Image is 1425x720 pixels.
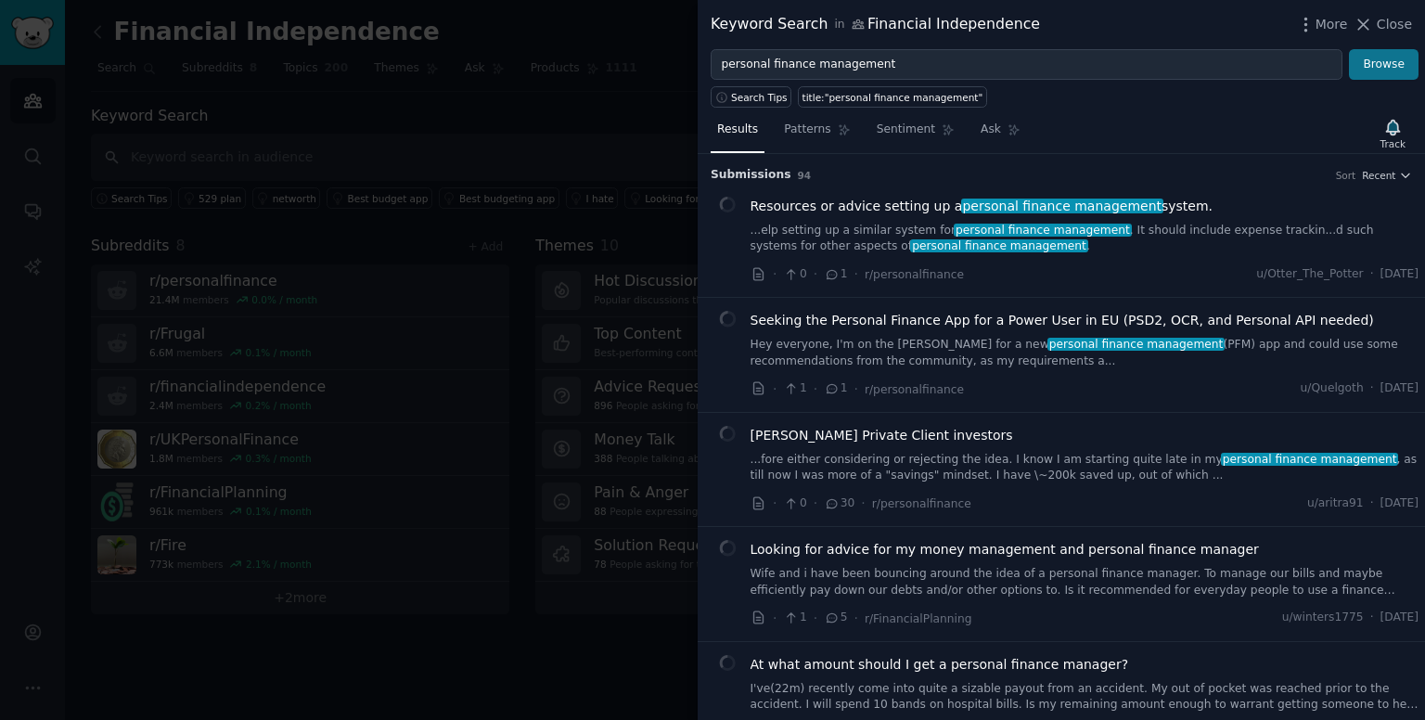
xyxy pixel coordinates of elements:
[814,494,817,513] span: ·
[854,609,858,628] span: ·
[1370,266,1374,283] span: ·
[865,612,972,625] span: r/FinancialPlanning
[814,609,817,628] span: ·
[751,337,1419,369] a: Hey everyone, I'm on the [PERSON_NAME] for a newpersonal finance management(PFM) app and could us...
[1349,49,1419,81] button: Browse
[751,681,1419,714] a: I've(22m) recently come into quite a sizable payout from an accident. My out of pocket was reache...
[751,197,1213,216] a: Resources or advice setting up apersonal finance managementsystem.
[751,426,1013,445] a: [PERSON_NAME] Private Client investors
[1362,169,1395,182] span: Recent
[824,266,847,283] span: 1
[954,224,1131,237] span: personal finance management
[783,266,806,283] span: 0
[1256,266,1363,283] span: u/Otter_The_Potter
[751,197,1213,216] span: Resources or advice setting up a system.
[802,91,983,104] div: title:"personal finance management"
[1370,610,1374,626] span: ·
[1380,380,1419,397] span: [DATE]
[783,495,806,512] span: 0
[751,311,1374,330] a: Seeking the Personal Finance App for a Power User in EU (PSD2, OCR, and Personal API needed)
[1377,15,1412,34] span: Close
[1316,15,1348,34] span: More
[1380,137,1406,150] div: Track
[783,610,806,626] span: 1
[1380,266,1419,283] span: [DATE]
[773,609,777,628] span: ·
[711,13,1040,36] div: Keyword Search Financial Independence
[751,566,1419,598] a: Wife and i have been bouncing around the idea of a personal finance manager. To manage our bills ...
[1282,610,1364,626] span: u/winters1775
[751,452,1419,484] a: ...fore either considering or rejecting the idea. I know I am starting quite late in mypersonal f...
[865,383,964,396] span: r/personalfinance
[773,264,777,284] span: ·
[824,495,854,512] span: 30
[861,494,865,513] span: ·
[751,540,1259,559] a: Looking for advice for my money management and personal finance manager
[961,199,1163,213] span: personal finance management
[731,91,788,104] span: Search Tips
[981,122,1001,138] span: Ask
[777,115,856,153] a: Patterns
[751,655,1129,675] a: At what amount should I get a personal finance manager?
[798,86,987,108] a: title:"personal finance management"
[1307,495,1364,512] span: u/aritra91
[1362,169,1412,182] button: Recent
[711,86,791,108] button: Search Tips
[877,122,935,138] span: Sentiment
[854,264,858,284] span: ·
[773,494,777,513] span: ·
[870,115,961,153] a: Sentiment
[1354,15,1412,34] button: Close
[798,170,812,181] span: 94
[1047,338,1225,351] span: personal finance management
[834,17,844,33] span: in
[1221,453,1398,466] span: personal finance management
[1370,380,1374,397] span: ·
[865,268,964,281] span: r/personalfinance
[910,239,1087,252] span: personal finance management
[872,497,971,510] span: r/personalfinance
[1296,15,1348,34] button: More
[814,264,817,284] span: ·
[1380,610,1419,626] span: [DATE]
[751,223,1419,255] a: ...elp setting up a similar system forpersonal finance management. It should include expense trac...
[773,379,777,399] span: ·
[711,49,1342,81] input: Try a keyword related to your business
[711,167,791,184] span: Submission s
[814,379,817,399] span: ·
[784,122,830,138] span: Patterns
[854,379,858,399] span: ·
[711,115,764,153] a: Results
[974,115,1027,153] a: Ask
[783,380,806,397] span: 1
[1336,169,1356,182] div: Sort
[1374,114,1412,153] button: Track
[1380,495,1419,512] span: [DATE]
[717,122,758,138] span: Results
[824,380,847,397] span: 1
[1370,495,1374,512] span: ·
[1301,380,1364,397] span: u/Quelgoth
[824,610,847,626] span: 5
